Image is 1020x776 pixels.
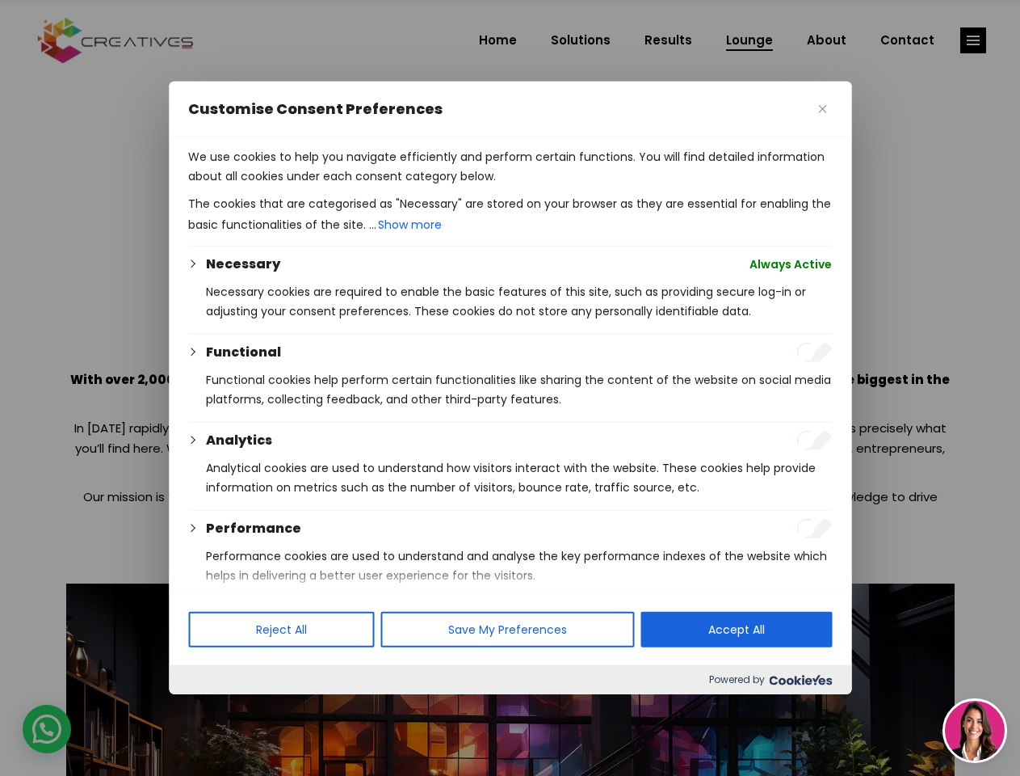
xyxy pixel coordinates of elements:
p: Analytical cookies are used to understand how visitors interact with the website. These cookies h... [206,458,832,497]
p: Necessary cookies are required to enable the basic features of this site, such as providing secur... [206,282,832,321]
p: Performance cookies are used to understand and analyse the key performance indexes of the website... [206,546,832,585]
button: Performance [206,519,301,538]
div: Customise Consent Preferences [169,82,851,694]
button: Show more [376,213,443,236]
img: agent [945,701,1005,761]
button: Accept All [640,612,832,647]
span: Customise Consent Preferences [188,99,443,119]
div: Powered by [169,665,851,694]
input: Enable Performance [796,519,832,538]
button: Functional [206,343,281,362]
span: Always Active [749,255,832,274]
button: Necessary [206,255,280,274]
input: Enable Functional [796,343,832,362]
button: Reject All [188,612,374,647]
p: The cookies that are categorised as "Necessary" are stored on your browser as they are essential ... [188,194,832,236]
button: Analytics [206,431,272,450]
img: Close [818,105,826,113]
input: Enable Analytics [796,431,832,450]
button: Close [812,99,832,119]
button: Save My Preferences [380,612,634,647]
img: Cookieyes logo [769,675,832,685]
p: Functional cookies help perform certain functionalities like sharing the content of the website o... [206,370,832,409]
p: We use cookies to help you navigate efficiently and perform certain functions. You will find deta... [188,147,832,186]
